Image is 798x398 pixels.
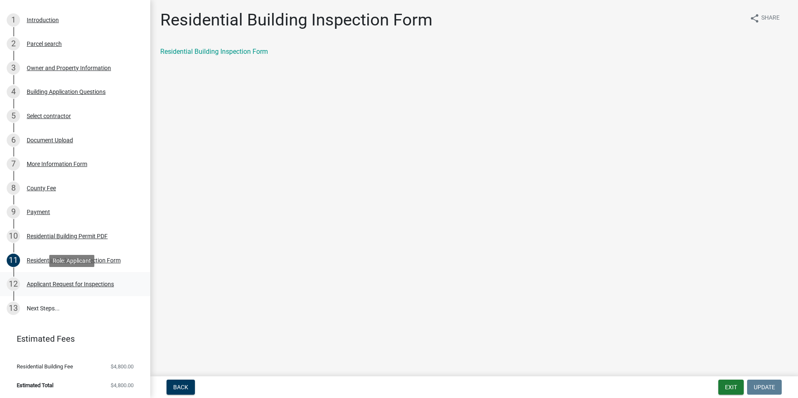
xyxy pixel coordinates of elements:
span: Update [754,384,775,390]
div: Building Application Questions [27,89,106,95]
i: share [750,13,760,23]
div: Select contractor [27,113,71,119]
div: 9 [7,205,20,219]
div: 10 [7,229,20,243]
a: Residential Building Inspection Form [160,48,268,55]
div: 2 [7,37,20,50]
div: 11 [7,254,20,267]
span: $4,800.00 [111,383,134,388]
a: Estimated Fees [7,330,137,347]
div: 3 [7,61,20,75]
button: shareShare [743,10,786,26]
div: Document Upload [27,137,73,143]
div: Applicant Request for Inspections [27,281,114,287]
span: $4,800.00 [111,364,134,369]
div: More Information Form [27,161,87,167]
span: Share [761,13,780,23]
div: 4 [7,85,20,98]
button: Update [747,380,782,395]
div: 1 [7,13,20,27]
div: Residential Building Permit PDF [27,233,108,239]
div: Introduction [27,17,59,23]
div: County Fee [27,185,56,191]
button: Back [167,380,195,395]
button: Exit [718,380,744,395]
span: Residential Building Fee [17,364,73,369]
div: Residential Building Inspection Form [27,257,121,263]
div: Owner and Property Information [27,65,111,71]
div: 12 [7,277,20,291]
div: Payment [27,209,50,215]
div: 7 [7,157,20,171]
div: 13 [7,302,20,315]
div: 8 [7,181,20,195]
h1: Residential Building Inspection Form [160,10,432,30]
div: Parcel search [27,41,62,47]
div: Role: Applicant [49,255,94,267]
span: Estimated Total [17,383,53,388]
span: Back [173,384,188,390]
div: 5 [7,109,20,123]
div: 6 [7,134,20,147]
